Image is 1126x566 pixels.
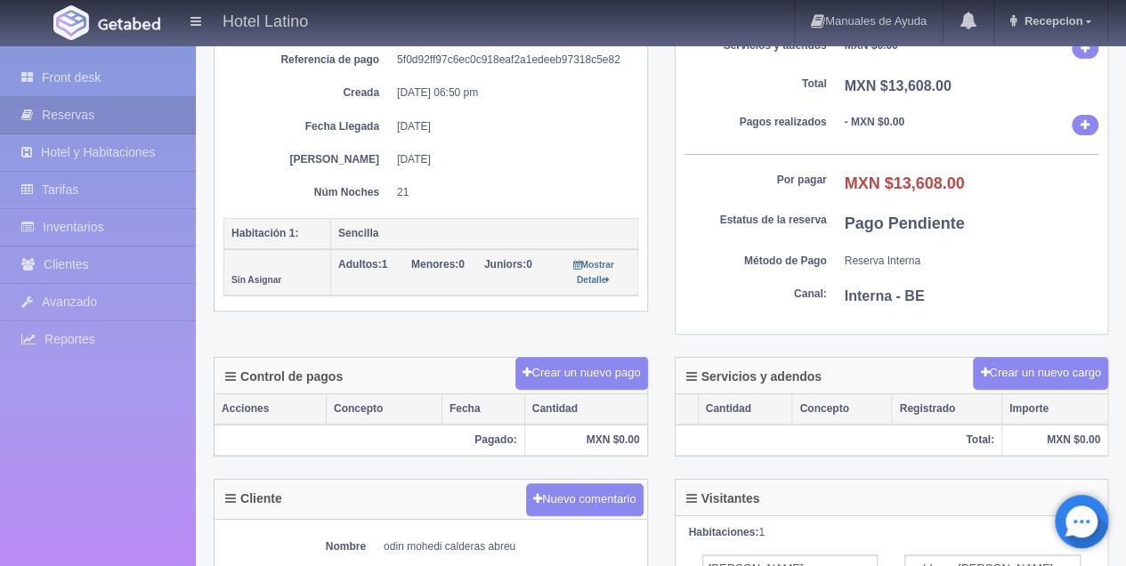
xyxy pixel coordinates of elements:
dd: [DATE] [397,152,625,167]
dt: Nombre [223,539,366,554]
th: Total: [676,424,1002,456]
small: Sin Asignar [231,275,281,285]
span: 1 [338,258,387,271]
h4: Cliente [225,492,282,505]
dd: [DATE] [397,119,625,134]
h4: Hotel Latino [223,9,308,31]
dd: Reserva Interna [845,254,1099,269]
th: Acciones [215,394,326,424]
dd: 5f0d92ff97c6ec0c918eaf2a1edeeb97318c5e82 [397,53,625,68]
dt: Referencia de pago [237,53,379,68]
dt: Pagos realizados [685,115,827,130]
strong: Habitaciones: [689,526,759,538]
dt: Total [685,77,827,92]
dd: 21 [397,185,625,200]
th: Sencilla [331,218,638,249]
th: Concepto [792,394,892,424]
th: MXN $0.00 [1001,424,1107,456]
small: Mostrar Detalle [572,260,613,285]
b: Pago Pendiente [845,214,965,232]
span: 0 [484,258,532,271]
strong: Juniors: [484,258,526,271]
b: MXN $13,608.00 [845,174,965,192]
dt: Estatus de la reserva [685,213,827,228]
dd: odin mohedi calderas abreu [384,539,638,554]
dt: Creada [237,85,379,101]
dt: Canal: [685,287,827,302]
th: MXN $0.00 [524,424,646,456]
strong: Menores: [411,258,458,271]
button: Crear un nuevo cargo [973,357,1108,390]
dt: Por pagar [685,173,827,188]
img: Getabed [53,5,89,40]
h4: Servicios y adendos [686,370,822,384]
th: Pagado: [215,424,524,456]
dt: Método de Pago [685,254,827,269]
a: Mostrar Detalle [572,258,613,286]
b: MXN $0.00 [845,39,898,52]
dt: Núm Noches [237,185,379,200]
button: Crear un nuevo pago [515,357,647,390]
th: Cantidad [698,394,792,424]
b: MXN $13,608.00 [845,78,952,93]
dt: [PERSON_NAME] [237,152,379,167]
b: - MXN $0.00 [845,116,904,128]
img: Getabed [98,17,160,30]
b: Interna - BE [845,288,925,303]
th: Cantidad [524,394,646,424]
h4: Control de pagos [225,370,343,384]
span: Recepcion [1020,14,1083,28]
th: Importe [1001,394,1107,424]
h4: Visitantes [686,492,760,505]
b: Habitación 1: [231,227,298,239]
dt: Fecha Llegada [237,119,379,134]
div: 1 [689,525,1095,540]
strong: Adultos: [338,258,382,271]
th: Concepto [326,394,441,424]
dd: [DATE] 06:50 pm [397,85,625,101]
button: Nuevo comentario [526,483,644,516]
th: Fecha [441,394,524,424]
th: Registrado [892,394,1001,424]
span: 0 [411,258,465,271]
